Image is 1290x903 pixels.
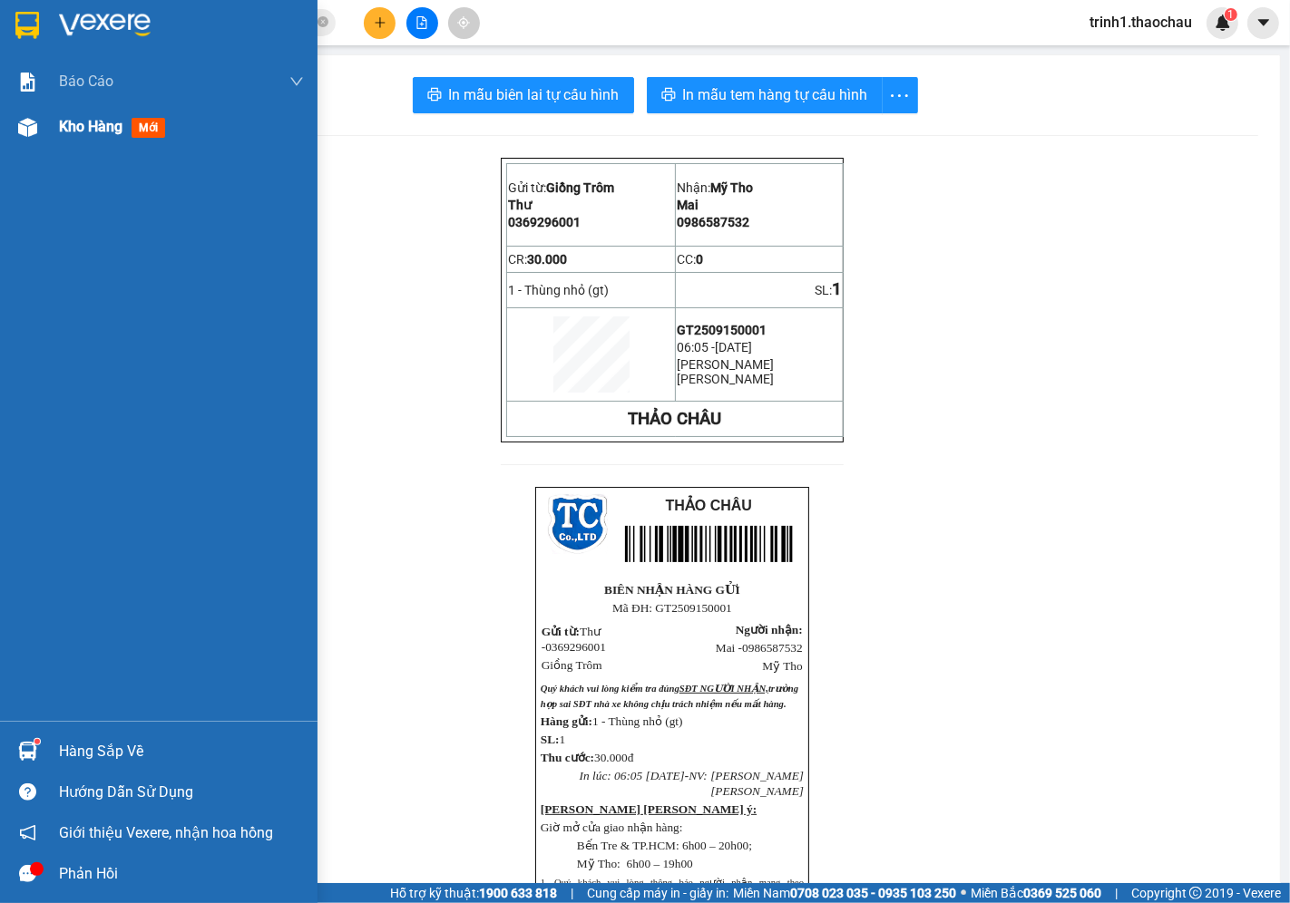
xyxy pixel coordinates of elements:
button: aim [448,7,480,39]
span: Mai - [716,641,803,655]
span: Thư - [542,625,606,654]
button: printerIn mẫu tem hàng tự cấu hình [647,77,883,113]
span: 06:05 - [677,340,715,354]
span: Miền Bắc [971,883,1101,903]
span: 1 - Thùng nhỏ (gt) [7,123,122,141]
span: Người nhận: [736,623,803,636]
span: Thu cước: [541,751,594,764]
span: Thư [508,198,532,212]
button: plus [364,7,396,39]
button: caret-down [1247,7,1279,39]
div: Hàng sắp về [59,738,304,765]
button: more [882,77,918,113]
p: Gửi từ: [7,19,138,36]
span: [DATE] [715,340,752,354]
span: trinh1.thaochau [1075,11,1207,34]
span: 0 [162,93,171,111]
p: Nhận: [141,19,269,36]
span: 1 [832,279,842,299]
div: Hướng dẫn sử dụng [59,779,304,806]
span: Giồng Trôm [542,658,602,672]
span: Giờ mở cửa giao nhận hàng: [541,820,683,834]
strong: THẢO CHÂU [629,409,722,429]
span: NV: [PERSON_NAME] [PERSON_NAME] [689,769,804,798]
img: solution-icon [18,73,37,92]
span: close-circle [318,15,328,32]
span: Quý khách vui lòng kiểm tra đúng trường hợp sai SĐT nhà xe không chịu trách nhiệm nếu... [541,684,798,709]
span: 0369296001 [508,215,581,229]
strong: 0708 023 035 - 0935 103 250 [790,886,956,900]
button: file-add [406,7,438,39]
span: printer [661,87,676,104]
span: aim [457,16,470,29]
span: 30.000 [527,252,567,267]
span: Giồng Trôm [51,19,127,36]
span: close-circle [318,16,328,27]
span: message [19,865,36,882]
span: ⚪️ [961,889,966,897]
span: 1 [259,122,269,142]
span: 0986587532 [141,59,222,76]
span: question-circle [19,783,36,801]
img: warehouse-icon [18,742,37,761]
span: 1. Quý khách vui lòng thông báo người nhận mang theo CMND/CCCD để đối chiếu khi nhận ha... [541,878,804,903]
img: logo [548,494,608,554]
p: Gửi từ: [508,180,674,195]
div: Phản hồi [59,860,304,888]
span: Miền Nam [733,883,956,903]
strong: 1900 633 818 [479,886,557,900]
img: logo-vxr [15,12,39,39]
sup: 1 [1225,8,1237,21]
span: Mai [677,198,699,212]
td: CR: [507,246,676,273]
span: | [1115,883,1118,903]
span: [PERSON_NAME] [PERSON_NAME] [677,357,774,386]
span: 30.000 [29,93,73,111]
span: Bến Tre & TP.HCM: 6h00 – 20h00; [577,839,752,852]
span: 30.000đ [594,751,633,764]
span: Mai [141,39,165,56]
span: THẢO CHÂU [666,498,752,513]
span: In mẫu biên lai tự cấu hình [449,83,620,106]
td: CR: [6,90,140,114]
strong: 0369 525 060 [1023,886,1101,900]
span: 1 [1227,8,1234,21]
span: 0986587532 [742,641,803,655]
span: printer [427,87,442,104]
span: 0369296001 [545,640,606,654]
strong: Hàng gửi: [541,714,592,728]
button: printerIn mẫu biên lai tự cấu hình [413,77,634,113]
span: copyright [1189,887,1202,899]
span: down [289,74,304,89]
span: GT2509150001 [677,323,767,337]
span: file-add [415,16,428,29]
span: Mã ĐH: GT2509150001 [612,601,732,615]
span: Kho hàng [59,118,122,135]
span: In lúc: 06:05 [580,769,643,782]
span: 0986587532 [677,215,749,229]
span: 0369296001 [7,59,89,76]
td: CC: [139,90,270,114]
span: Báo cáo [59,70,113,92]
span: Gửi từ: [542,625,580,638]
span: Giới thiệu Vexere, nhận hoa hồng [59,821,273,844]
span: Mỹ Tho: 6h00 – 19h00 [577,857,693,870]
span: Thư [7,39,34,56]
span: 1 [560,733,566,746]
span: In mẫu tem hàng tự cấu hình [683,83,868,106]
span: notification [19,824,36,841]
strong: BIÊN NHẬN HÀNG GỬI [604,583,740,597]
span: Cung cấp máy in - giấy in: [587,883,728,903]
span: mới [132,118,165,138]
span: 1 - Thùng nhỏ (gt) [592,714,683,728]
span: Giồng Trôm [546,180,614,195]
img: warehouse-icon [18,118,37,137]
span: Mỹ Tho [762,659,802,673]
span: SĐT NGƯỜI NHẬN, [679,684,768,694]
img: icon-new-feature [1215,15,1231,31]
span: SL: [239,124,259,141]
span: Mỹ Tho [179,19,228,36]
span: | [571,883,573,903]
span: plus [374,16,386,29]
span: SL: [815,283,832,297]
